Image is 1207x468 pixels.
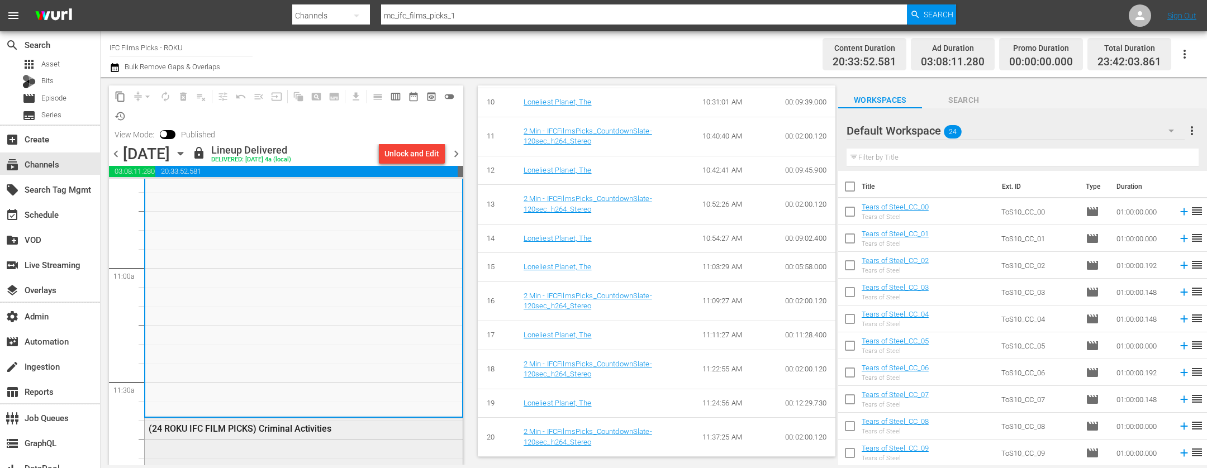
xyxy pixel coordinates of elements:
[524,331,592,339] a: Loneliest Planet, The
[862,347,929,355] div: Tears of Steel
[776,156,835,185] td: 00:09:45.900
[1178,259,1190,271] svg: Add to Schedule
[478,224,515,253] td: 14
[6,360,19,374] span: Ingestion
[6,183,19,197] span: Search Tag Mgmt
[6,158,19,171] span: Channels
[524,127,652,146] a: 2 Min - IFCFilmsPicks_CountdownSlate-120sec_h264_Stereo
[776,185,835,224] td: 00:02:00.120
[776,224,835,253] td: 00:09:02.400
[109,147,123,161] span: chevron_left
[156,88,174,106] span: Loop Content
[776,418,835,457] td: 00:02:00.120
[922,93,1006,107] span: Search
[1112,305,1173,332] td: 01:00:00.148
[478,418,515,457] td: 20
[22,109,36,122] span: Series
[6,208,19,222] span: Schedule
[1178,206,1190,218] svg: Add to Schedule
[693,224,777,253] td: 10:54:27 AM
[833,56,896,69] span: 20:33:52.581
[1190,446,1204,459] span: reorder
[1086,339,1099,352] span: Episode
[862,444,929,452] a: Tears of Steel_CC_09
[1178,366,1190,379] svg: Add to Schedule
[997,359,1081,386] td: ToS10_CC_06
[1185,117,1199,144] button: more_vert
[1086,205,1099,218] span: Episode
[693,253,777,282] td: 11:03:29 AM
[6,335,19,348] span: Automation
[111,107,129,125] span: View History
[1178,232,1190,245] svg: Add to Schedule
[776,350,835,389] td: 00:02:00.120
[1190,258,1204,271] span: reorder
[1112,359,1173,386] td: 01:00:00.192
[1110,171,1177,202] th: Duration
[115,111,126,122] span: history_outlined
[192,88,210,106] span: Clear Lineup
[862,294,929,301] div: Tears of Steel
[6,39,19,52] span: Search
[41,59,60,70] span: Asset
[232,88,250,106] span: Revert to Primary Episode
[693,418,777,457] td: 11:37:25 AM
[458,166,463,177] span: 00:17:56.139
[160,130,168,138] span: Toggle to switch from Published to Draft view.
[6,133,19,146] span: Create
[693,350,777,389] td: 11:22:55 AM
[405,88,422,106] span: Month Calendar View
[862,364,929,372] a: Tears of Steel_CC_06
[862,256,929,265] a: Tears of Steel_CC_02
[1178,340,1190,352] svg: Add to Schedule
[109,130,160,139] span: View Mode:
[1009,56,1073,69] span: 00:00:00.000
[422,88,440,106] span: View Backup
[1178,393,1190,405] svg: Add to Schedule
[1097,56,1161,69] span: 23:42:03.861
[693,156,777,185] td: 10:42:41 AM
[286,85,307,107] span: Refresh All Search Blocks
[175,130,221,139] span: Published
[997,440,1081,466] td: ToS10_CC_09
[6,284,19,297] span: Overlays
[268,88,286,106] span: Update Metadata from Key Asset
[1190,338,1204,352] span: reorder
[776,253,835,282] td: 00:05:58.000
[343,85,365,107] span: Download as CSV
[109,166,155,177] span: 03:08:11.280
[1112,332,1173,359] td: 01:00:00.000
[325,88,343,106] span: Create Series Block
[211,156,291,164] div: DELIVERED: [DATE] 4a (local)
[862,310,929,318] a: Tears of Steel_CC_04
[862,283,929,292] a: Tears of Steel_CC_03
[1086,232,1099,245] span: Episode
[478,88,515,117] td: 10
[862,213,929,221] div: Tears of Steel
[478,281,515,321] td: 16
[478,185,515,224] td: 13
[6,233,19,247] span: VOD
[115,91,126,102] span: content_copy
[155,166,458,177] span: 20:33:52.581
[1086,259,1099,272] span: Episode
[478,156,515,185] td: 12
[6,310,19,323] span: Admin
[776,389,835,418] td: 00:12:29.730
[862,240,929,247] div: Tears of Steel
[907,4,956,25] button: Search
[27,3,80,29] img: ans4CAIJ8jUAAAAAAAAAAAAAAAAAAAAAAAAgQb4GAAAAAAAAAAAAAAAAAAAAAAAAJMjXAAAAAAAAAAAAAAAAAAAAAAAAgAT5G...
[833,40,896,56] div: Content Duration
[995,171,1079,202] th: Ext. ID
[149,423,402,434] div: (24 ROKU IFC FILM PICKS) Criminal Activities
[997,225,1081,252] td: ToS10_CC_01
[1190,312,1204,325] span: reorder
[1112,198,1173,225] td: 01:00:00.000
[123,63,220,71] span: Bulk Remove Gaps & Overlaps
[524,399,592,407] a: Loneliest Planet, The
[838,93,922,107] span: Workspaces
[444,91,455,102] span: toggle_off
[7,9,20,22] span: menu
[1178,313,1190,325] svg: Add to Schedule
[1178,286,1190,298] svg: Add to Schedule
